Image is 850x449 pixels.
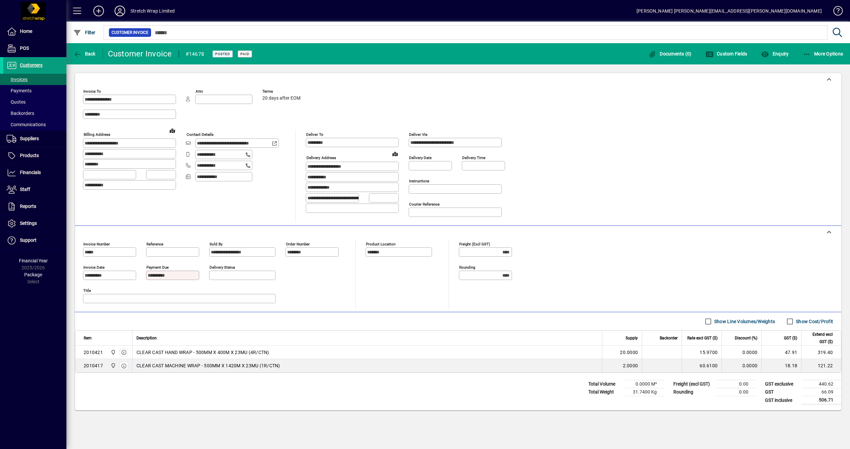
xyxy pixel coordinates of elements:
a: Suppliers [3,131,66,147]
span: Supply [626,334,638,342]
span: Description [136,334,157,342]
button: Documents (0) [647,48,693,60]
div: [PERSON_NAME] [PERSON_NAME][EMAIL_ADDRESS][PERSON_NAME][DOMAIN_NAME] [637,6,822,16]
td: 0.0000 M³ [625,380,665,388]
td: 31.7400 Kg [625,388,665,396]
a: View on map [390,148,400,159]
mat-label: Product location [366,242,395,246]
span: Payments [7,88,32,93]
td: 319.40 [801,346,841,359]
td: Total Weight [585,388,625,396]
div: 60.6100 [686,362,718,369]
div: Stretch Wrap Limited [130,6,175,16]
mat-label: Attn [196,89,203,94]
span: Communications [7,122,46,127]
a: Products [3,147,66,164]
mat-label: Order number [286,242,310,246]
mat-label: Freight (excl GST) [459,242,490,246]
span: Suppliers [20,136,39,141]
span: Home [20,29,32,34]
td: 0.00 [717,388,756,396]
span: Backorder [660,334,678,342]
span: Reports [20,204,36,209]
td: GST [762,388,802,396]
a: Staff [3,181,66,198]
a: View on map [167,125,178,136]
mat-label: Deliver via [409,132,427,137]
div: #14678 [186,49,205,59]
span: Custom Fields [706,51,747,56]
mat-label: Delivery time [462,155,485,160]
span: POS [20,45,29,51]
span: CLEAR CAST HAND WRAP - 500MM X 400M X 23MU (4R/CTN) [136,349,269,356]
span: CLEAR CAST MACHINE WRAP - 500MM X 1420M X 23MU (1R/CTN) [136,362,280,369]
span: Discount (%) [735,334,757,342]
span: GST ($) [784,334,797,342]
td: 47.91 [761,346,801,359]
mat-label: Title [83,288,91,293]
span: Customers [20,62,42,68]
a: Settings [3,215,66,232]
span: SWL-AKL [109,349,117,356]
span: Support [20,237,37,243]
td: 18.18 [761,359,801,372]
mat-label: Invoice date [83,265,105,270]
button: More Options [801,48,845,60]
td: Rounding [670,388,717,396]
span: 20.0000 [620,349,638,356]
button: Profile [109,5,130,17]
span: Rate excl GST ($) [687,334,718,342]
td: 0.0000 [722,359,761,372]
span: More Options [803,51,843,56]
span: Paid [240,52,249,56]
span: Enquiry [761,51,789,56]
span: Settings [20,221,37,226]
span: Financial Year [19,258,48,263]
label: Show Line Volumes/Weights [713,318,775,325]
mat-label: Courier Reference [409,202,440,207]
span: 2.0000 [623,362,638,369]
a: Financials [3,164,66,181]
app-page-header-button: Back [66,48,103,60]
button: Add [88,5,109,17]
mat-label: Reference [146,242,163,246]
span: 20 days after EOM [262,96,300,101]
a: Support [3,232,66,249]
td: 66.09 [802,388,841,396]
a: Communications [3,119,66,130]
a: Home [3,23,66,40]
td: 506.71 [802,396,841,404]
span: SWL-AKL [109,362,117,369]
a: Quotes [3,96,66,108]
mat-label: Payment due [146,265,169,270]
div: 15.9700 [686,349,718,356]
span: Package [24,272,42,277]
mat-label: Delivery date [409,155,432,160]
td: 0.0000 [722,346,761,359]
mat-label: Invoice number [83,242,110,246]
button: Custom Fields [704,48,749,60]
td: Total Volume [585,380,625,388]
td: Freight (excl GST) [670,380,717,388]
span: Products [20,153,39,158]
td: GST exclusive [762,380,802,388]
td: 121.22 [801,359,841,372]
mat-label: Invoice To [83,89,101,94]
button: Filter [72,27,97,39]
span: Back [73,51,96,56]
div: 2010417 [84,362,103,369]
span: Invoices [7,77,28,82]
span: Backorders [7,111,34,116]
label: Show Cost/Profit [795,318,833,325]
button: Enquiry [759,48,790,60]
span: Terms [262,89,302,94]
td: 0.00 [717,380,756,388]
a: Backorders [3,108,66,119]
span: Financials [20,170,41,175]
div: 2010421 [84,349,103,356]
mat-label: Instructions [409,179,429,183]
button: Back [72,48,97,60]
span: Customer Invoice [112,29,148,36]
mat-label: Sold by [210,242,222,246]
span: Extend excl GST ($) [806,331,833,345]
